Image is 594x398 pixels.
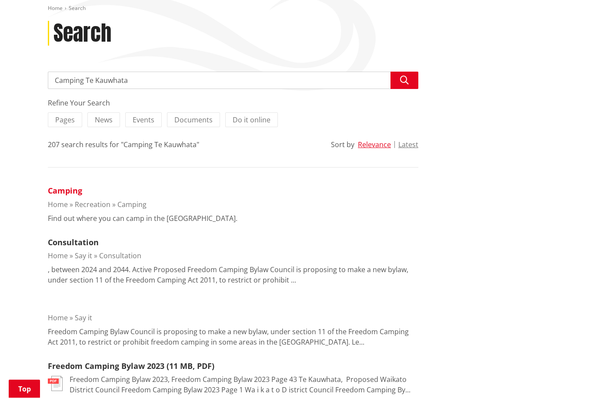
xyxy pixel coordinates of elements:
[48,72,418,89] input: Search input
[75,313,92,323] a: Say it
[99,251,141,261] a: Consultation
[398,141,418,149] button: Latest
[48,376,63,391] img: document-pdf.svg
[133,115,154,125] span: Events
[48,98,418,109] div: Refine Your Search
[48,5,546,13] nav: breadcrumb
[75,251,92,261] a: Say it
[53,21,111,46] h1: Search
[48,313,68,323] a: Home
[48,327,418,348] p: Freedom Camping Bylaw Council is proposing to make a new bylaw, under section 11 of the Freedom C...
[554,362,585,393] iframe: Messenger Launcher
[48,237,99,248] a: Consultation
[233,115,270,125] span: Do it online
[48,361,214,372] a: Freedom Camping Bylaw 2023 (11 MB, PDF)
[9,380,40,398] a: Top
[48,200,68,210] a: Home
[48,265,418,286] p: , between 2024 and 2044. Active Proposed Freedom Camping Bylaw Council is proposing to make a new...
[75,200,110,210] a: Recreation
[69,5,86,12] span: Search
[48,5,63,12] a: Home
[358,141,391,149] button: Relevance
[48,140,199,150] div: 207 search results for "Camping Te Kauwhata"
[48,251,68,261] a: Home
[55,115,75,125] span: Pages
[48,214,237,224] p: Find out where you can camp in the [GEOGRAPHIC_DATA].
[331,140,354,150] div: Sort by
[48,186,82,196] a: Camping
[70,375,418,395] p: Freedom Camping Bylaw 2023, Freedom Camping Bylaw 2023 Page 43 Te Kauwhata, ﻿ Proposed Waikato Di...
[174,115,213,125] span: Documents
[117,200,147,210] a: Camping
[95,115,113,125] span: News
